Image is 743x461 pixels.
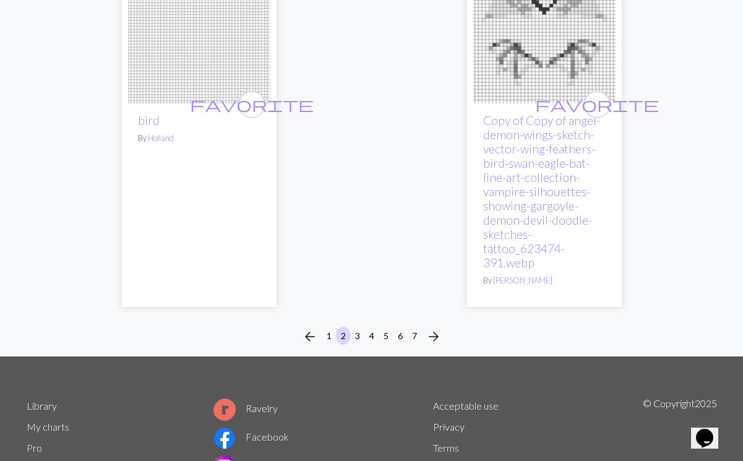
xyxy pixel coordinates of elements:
a: Ravelry [213,402,278,414]
i: Previous [303,329,317,344]
span: arrow_back [303,328,317,345]
img: Facebook logo [213,427,236,449]
nav: Page navigation [298,327,446,347]
a: Pro [27,442,42,454]
a: My charts [27,421,69,433]
button: 1 [322,327,337,345]
a: Acceptable use [433,400,499,411]
button: 7 [407,327,422,345]
a: bird [128,25,270,37]
button: Previous [298,327,322,347]
button: favourite [583,91,611,118]
img: Ravelry logo [213,399,236,421]
a: Holland [148,133,174,143]
a: Copy of Copy of angel-demon-wings-sketch-vector-wing-feathers-bird-swan-eagle-bat-line-art-collec... [483,113,600,270]
button: 3 [350,327,365,345]
button: 4 [364,327,379,345]
button: 6 [393,327,408,345]
button: 5 [379,327,393,345]
span: favorite [190,95,314,114]
i: favourite [190,92,314,117]
button: 2 [336,327,351,345]
p: By [138,132,260,144]
a: Terms [433,442,459,454]
p: By [483,275,606,287]
span: favorite [535,95,659,114]
i: Next [426,329,441,344]
a: Privacy [433,421,465,433]
span: arrow_forward [426,328,441,345]
a: [PERSON_NAME] [493,275,552,285]
iframe: chat widget [691,411,731,449]
a: bird [138,113,160,127]
a: angel-demon-wings-sketch-vector-wing-feathers-bird-swan-eagle-bat-line-art-collection-vampire-sil... [473,25,616,37]
a: Library [27,400,57,411]
button: favourite [238,91,265,118]
button: Next [421,327,446,347]
a: Facebook [213,431,289,442]
i: favourite [535,92,659,117]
